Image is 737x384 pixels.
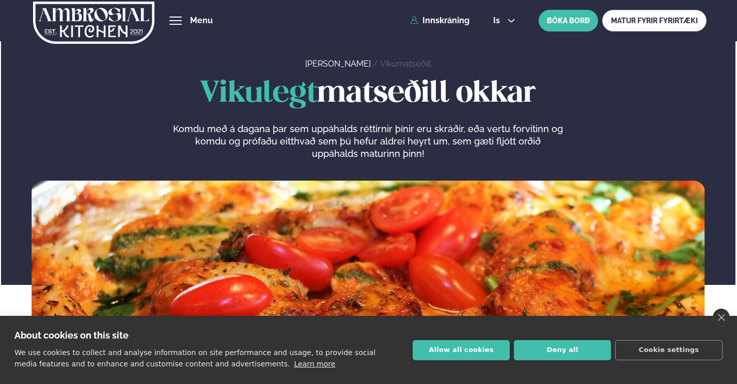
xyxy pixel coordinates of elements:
[294,360,335,368] a: Learn more
[305,59,371,69] a: [PERSON_NAME]
[169,14,182,27] button: hamburger
[173,123,563,160] p: Komdu með á dagana þar sem uppáhalds réttirnir þínir eru skráðir, eða vertu forvitinn og komdu og...
[373,59,380,69] span: /
[514,340,611,360] button: Deny all
[485,17,524,25] button: is
[539,10,598,31] button: BÓKA BORÐ
[615,340,723,360] button: Cookie settings
[602,10,707,31] a: MATUR FYRIR FYRIRTÆKI
[493,17,503,25] span: is
[380,59,431,69] a: Vikumatseðill
[14,348,375,368] p: We use cookies to collect and analyse information on site performance and usage, to provide socia...
[33,2,155,44] img: logo
[32,78,705,111] h1: matseðill okkar
[413,340,510,360] button: Allow all cookies
[14,330,129,341] strong: About cookies on this site
[200,80,317,108] span: Vikulegt
[410,16,469,25] a: Innskráning
[713,309,730,326] a: close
